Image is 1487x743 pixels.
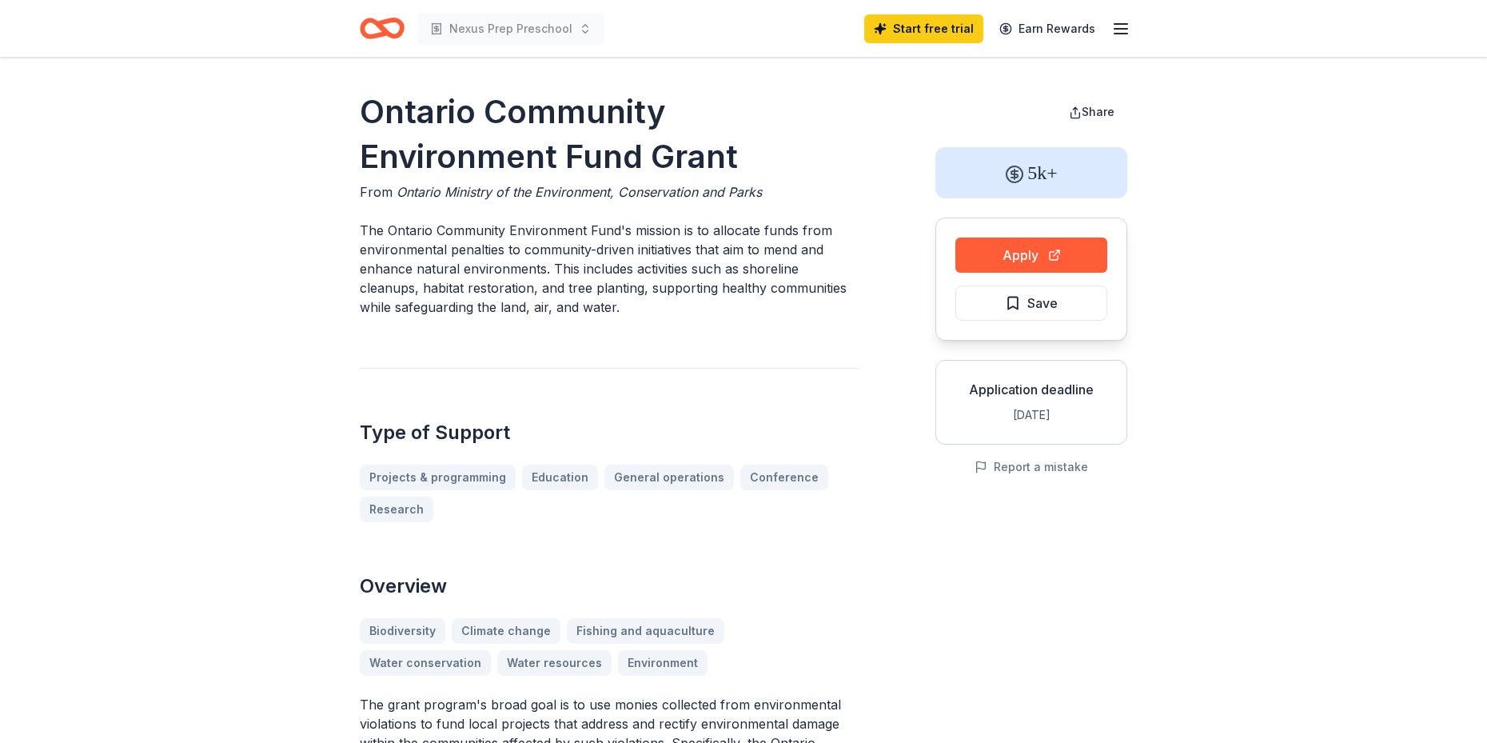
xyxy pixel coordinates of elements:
button: Share [1056,96,1127,128]
a: Home [360,10,405,47]
button: Save [955,286,1107,321]
div: From [360,182,859,202]
h1: Ontario Community Environment Fund Grant [360,90,859,179]
a: Projects & programming [360,465,516,490]
button: Nexus Prep Preschool [417,13,604,45]
span: Nexus Prep Preschool [449,19,572,38]
button: Apply [955,238,1107,273]
div: 5k+ [935,147,1127,198]
a: Conference [740,465,828,490]
span: Save [1027,293,1058,314]
div: [DATE] [949,405,1114,425]
h2: Type of Support [360,420,859,445]
a: Research [360,497,433,522]
a: Start free trial [864,14,983,43]
span: Share [1082,105,1114,118]
div: Application deadline [949,380,1114,399]
a: Education [522,465,598,490]
button: Report a mistake [975,457,1088,477]
span: Ontario Ministry of the Environment, Conservation and Parks [397,184,762,200]
a: Earn Rewards [990,14,1105,43]
h2: Overview [360,573,859,599]
p: The Ontario Community Environment Fund's mission is to allocate funds from environmental penaltie... [360,221,859,317]
a: General operations [604,465,734,490]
